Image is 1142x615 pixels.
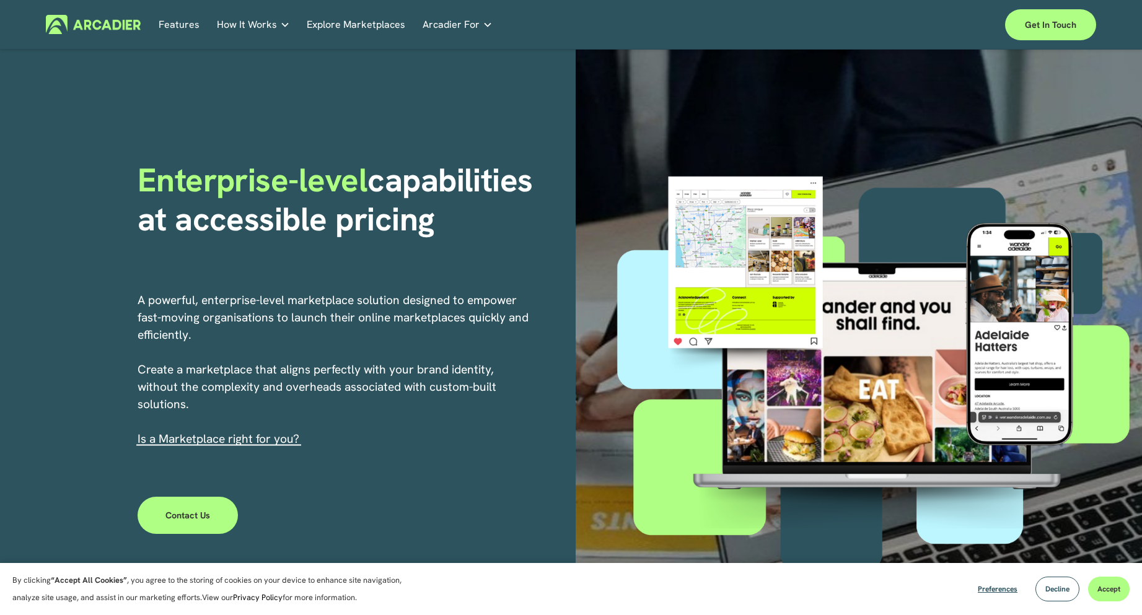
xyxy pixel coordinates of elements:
a: folder dropdown [423,15,493,34]
img: Arcadier [46,15,141,34]
span: How It Works [217,16,277,33]
p: By clicking , you agree to the storing of cookies on your device to enhance site navigation, anal... [12,572,415,606]
button: Decline [1035,577,1079,601]
span: Accept [1097,584,1120,594]
a: Get in touch [1005,9,1096,40]
a: s a Marketplace right for you? [141,431,299,447]
a: folder dropdown [217,15,290,34]
strong: “Accept All Cookies” [51,575,127,585]
button: Preferences [969,577,1027,601]
span: I [138,431,299,447]
a: Explore Marketplaces [307,15,405,34]
span: Arcadier For [423,16,480,33]
span: Enterprise-level [138,159,368,201]
a: Contact Us [138,497,239,534]
a: Features [159,15,200,34]
button: Accept [1088,577,1130,601]
strong: capabilities at accessible pricing [138,159,542,240]
span: Decline [1045,584,1070,594]
a: Privacy Policy [233,592,283,603]
p: A powerful, enterprise-level marketplace solution designed to empower fast-moving organisations t... [138,292,530,448]
span: Preferences [978,584,1017,594]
